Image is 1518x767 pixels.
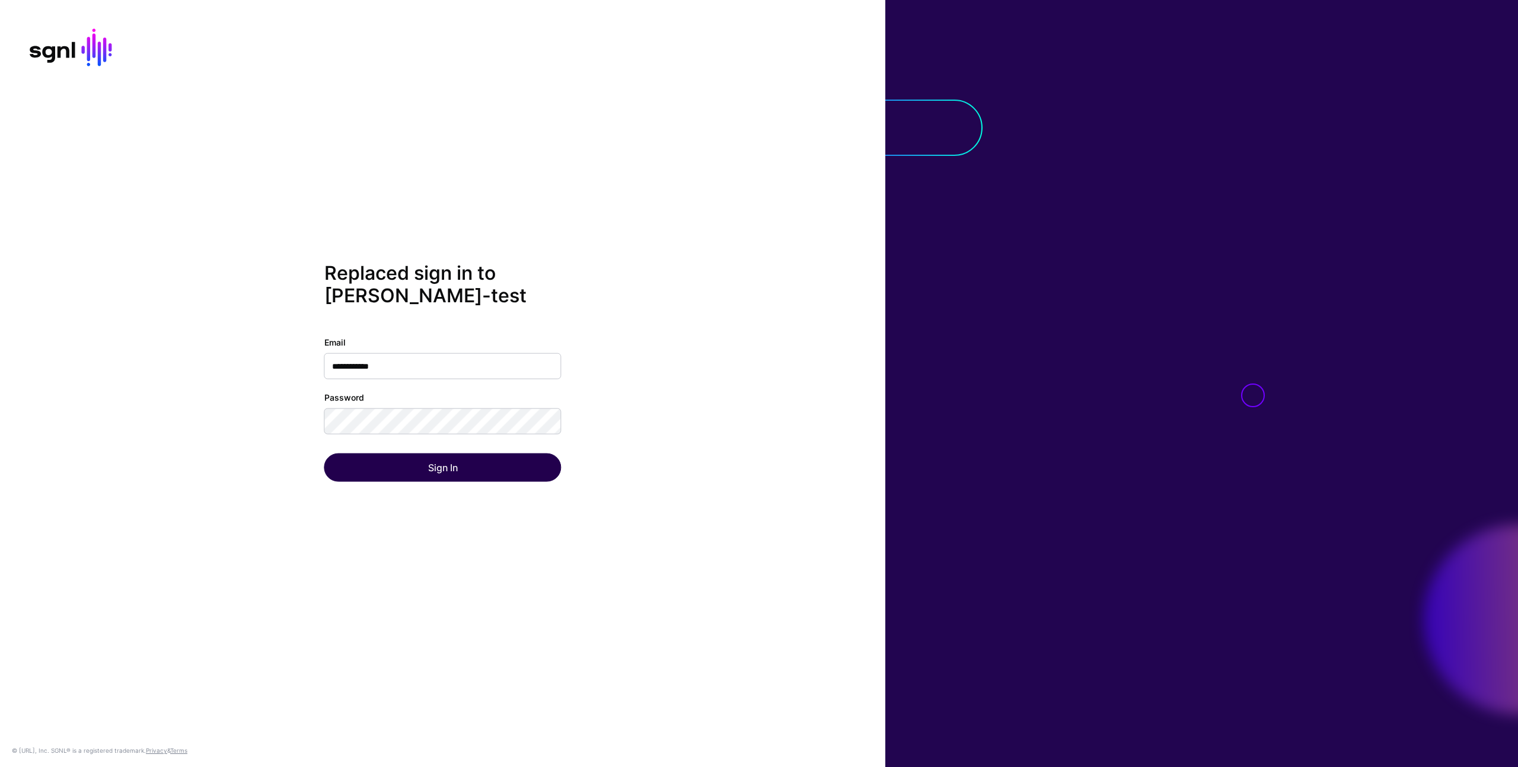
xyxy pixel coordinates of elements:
div: © [URL], Inc. SGNL® is a registered trademark. & [12,746,187,755]
label: Password [324,391,364,403]
label: Email [324,335,346,348]
a: Terms [170,747,187,754]
h2: Replaced sign in to [PERSON_NAME]-test [324,262,562,308]
a: Privacy [146,747,167,754]
button: Sign In [324,453,562,481]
